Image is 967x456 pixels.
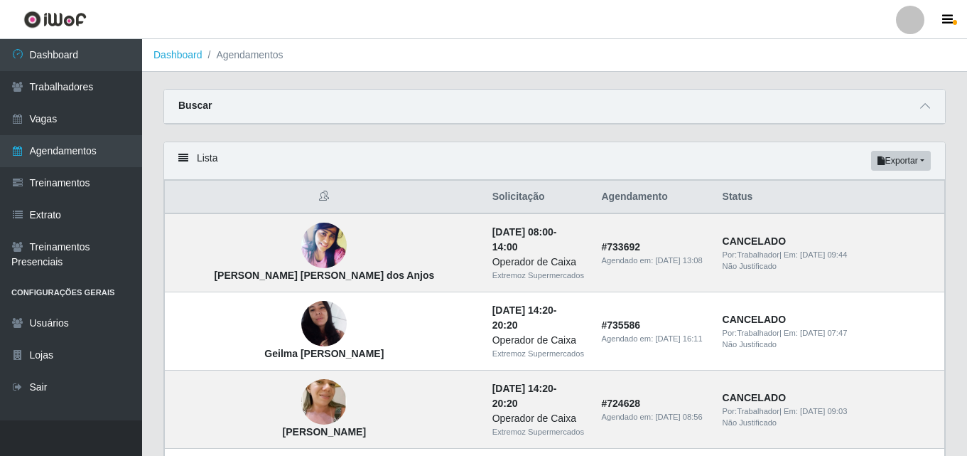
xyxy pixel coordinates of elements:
div: | Em: [723,327,936,339]
th: Status [714,181,945,214]
img: Geilma Bento Rodrigues [301,284,347,365]
time: [DATE] 09:44 [800,250,847,259]
span: Por: Trabalhador [723,250,779,259]
strong: CANCELADO [723,314,786,325]
div: Lista [164,142,945,180]
img: Hosana Ceane da Silva [301,359,347,445]
time: 14:00 [492,241,518,253]
div: Operador de Caixa [492,333,585,348]
div: Extremoz Supermercados [492,270,585,282]
div: Operador de Caixa [492,255,585,270]
strong: Geilma [PERSON_NAME] [264,348,384,359]
div: Agendado em: [601,411,705,423]
time: [DATE] 08:56 [655,413,702,421]
strong: # 733692 [601,241,640,253]
strong: [PERSON_NAME] [283,426,366,438]
div: Não Justificado [723,417,936,429]
a: Dashboard [153,49,202,60]
th: Agendamento [593,181,713,214]
strong: [PERSON_NAME] [PERSON_NAME] dos Anjos [214,270,434,281]
time: [DATE] 16:11 [655,334,702,343]
img: Ana Paula dos Anjos [301,219,347,272]
time: [DATE] 13:08 [655,256,702,265]
span: Por: Trabalhador [723,407,779,415]
th: Solicitação [484,181,593,214]
strong: - [492,304,557,331]
strong: # 724628 [601,398,640,409]
div: Não Justificado [723,339,936,351]
time: [DATE] 07:47 [800,329,847,337]
div: | Em: [723,405,936,418]
div: Operador de Caixa [492,411,585,426]
div: Extremoz Supermercados [492,426,585,438]
div: | Em: [723,249,936,261]
div: Agendado em: [601,255,705,267]
strong: # 735586 [601,319,640,331]
strong: - [492,226,557,253]
strong: CANCELADO [723,235,786,247]
time: [DATE] 14:20 [492,383,553,394]
time: [DATE] 09:03 [800,407,847,415]
div: Agendado em: [601,333,705,345]
time: 20:20 [492,398,518,409]
img: CoreUI Logo [23,11,87,28]
span: Por: Trabalhador [723,329,779,337]
time: [DATE] 14:20 [492,304,553,316]
time: [DATE] 08:00 [492,226,553,238]
div: Não Justificado [723,260,936,272]
strong: - [492,383,557,409]
div: Extremoz Supermercados [492,348,585,360]
strong: CANCELADO [723,392,786,403]
nav: breadcrumb [142,39,967,72]
li: Agendamentos [202,48,283,63]
time: 20:20 [492,319,518,331]
button: Exportar [871,151,931,171]
strong: Buscar [178,100,212,111]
